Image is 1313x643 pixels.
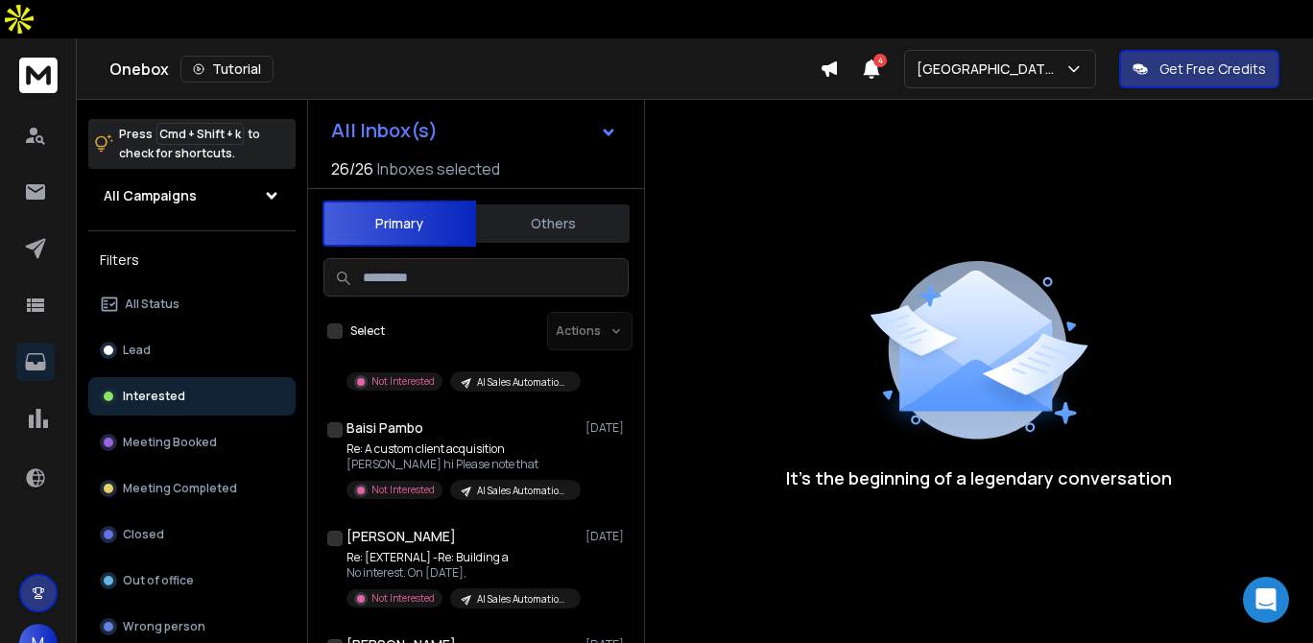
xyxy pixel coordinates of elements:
h3: Filters [88,247,296,274]
p: Meeting Booked [123,435,217,450]
p: AI Sales Automation/Consulting/other English Country [477,592,569,607]
button: Tutorial [180,56,274,83]
p: Not Interested [371,591,435,606]
p: Press to check for shortcuts. [119,125,260,163]
button: Out of office [88,561,296,600]
p: Closed [123,527,164,542]
p: AI Sales Automation/Financial/other English Country [477,375,569,390]
p: Out of office [123,573,194,588]
button: Others [476,202,630,245]
p: AI Sales Automation/Financial/other English Country [477,484,569,498]
span: 26 / 26 [331,157,373,180]
p: Lead [123,343,151,358]
p: Interested [123,389,185,404]
div: Onebox [109,56,820,83]
button: Lead [88,331,296,369]
button: Meeting Completed [88,469,296,508]
p: No interest. On [DATE], [346,565,577,581]
h1: All Campaigns [104,186,197,205]
p: Wrong person [123,619,205,634]
h1: [PERSON_NAME] [346,527,456,546]
p: Re: [EXTERNAL] -Re: Building a [346,550,577,565]
label: Select [350,323,385,339]
button: All Campaigns [88,177,296,215]
button: Primary [322,201,476,247]
button: Meeting Booked [88,423,296,462]
p: Re: A custom client acquisition [346,441,577,457]
p: All Status [125,297,179,312]
span: Cmd + Shift + k [156,123,244,145]
h1: All Inbox(s) [331,121,438,140]
span: 4 [873,54,887,67]
h1: Baisi Pambo [346,418,423,438]
button: Closed [88,515,296,554]
p: [GEOGRAPHIC_DATA] [917,60,1064,79]
div: Open Intercom Messenger [1243,577,1289,623]
p: [DATE] [585,420,629,436]
p: It’s the beginning of a legendary conversation [786,464,1172,491]
p: Meeting Completed [123,481,237,496]
p: Not Interested [371,374,435,389]
button: Get Free Credits [1119,50,1279,88]
p: [PERSON_NAME] hi Please note that [346,457,577,472]
h3: Inboxes selected [377,157,500,180]
button: Interested [88,377,296,416]
p: Get Free Credits [1159,60,1266,79]
p: Not Interested [371,483,435,497]
button: All Status [88,285,296,323]
button: All Inbox(s) [316,111,633,150]
p: [DATE] [585,529,629,544]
